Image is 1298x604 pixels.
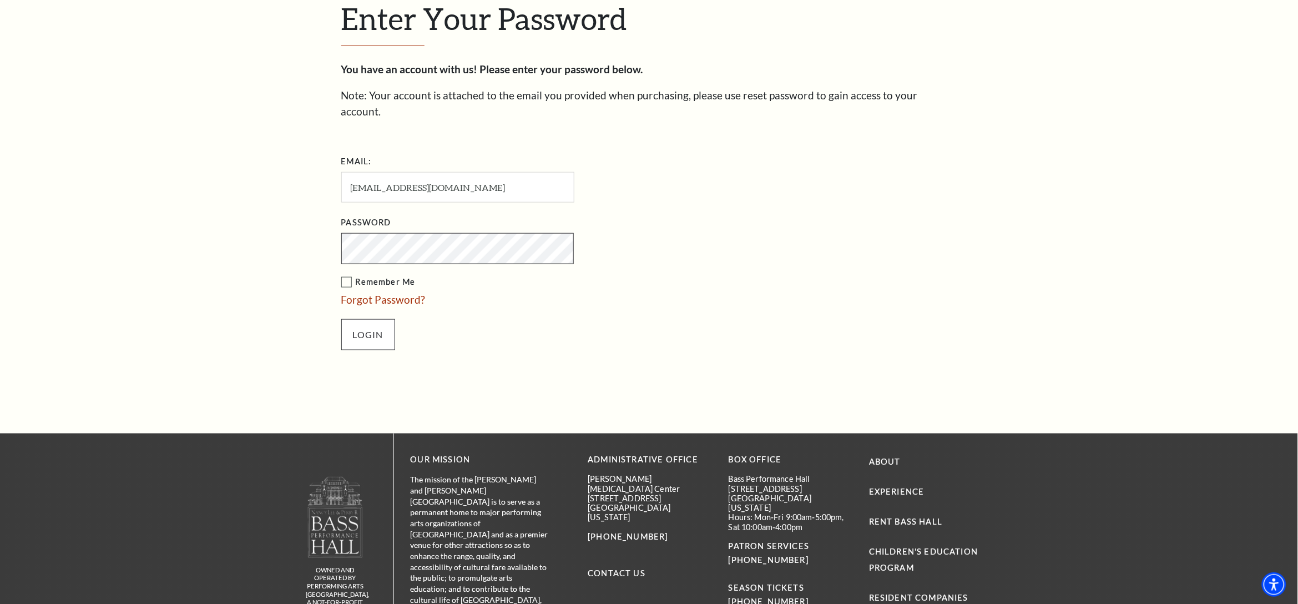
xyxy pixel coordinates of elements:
[341,319,395,350] input: Submit button
[729,513,852,532] p: Hours: Mon-Fri 9:00am-5:00pm, Sat 10:00am-4:00pm
[341,293,426,306] a: Forgot Password?
[1262,572,1286,597] div: Accessibility Menu
[588,569,646,578] a: Contact Us
[729,494,852,514] p: [GEOGRAPHIC_DATA][US_STATE]
[588,454,712,467] p: Administrative Office
[341,172,574,203] input: Required
[341,88,957,119] p: Note: Your account is attached to the email you provided when purchasing, please use reset passwo...
[729,454,852,467] p: BOX OFFICE
[307,476,363,558] img: owned and operated by Performing Arts Fort Worth, A NOT-FOR-PROFIT 501(C)3 ORGANIZATION
[588,494,712,504] p: [STREET_ADDRESS]
[729,540,852,568] p: PATRON SERVICES [PHONE_NUMBER]
[411,454,549,467] p: OUR MISSION
[588,475,712,494] p: [PERSON_NAME][MEDICAL_DATA] Center
[480,63,643,75] strong: Please enter your password below.
[729,485,852,494] p: [STREET_ADDRESS]
[869,547,978,573] a: Children's Education Program
[869,457,901,467] a: About
[869,517,942,527] a: Rent Bass Hall
[341,155,372,169] label: Email:
[869,593,968,603] a: Resident Companies
[588,504,712,523] p: [GEOGRAPHIC_DATA][US_STATE]
[341,1,627,36] span: Enter Your Password
[341,63,478,75] strong: You have an account with us!
[729,475,852,484] p: Bass Performance Hall
[869,487,925,497] a: Experience
[341,275,685,289] label: Remember Me
[588,531,712,545] p: [PHONE_NUMBER]
[341,216,391,230] label: Password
